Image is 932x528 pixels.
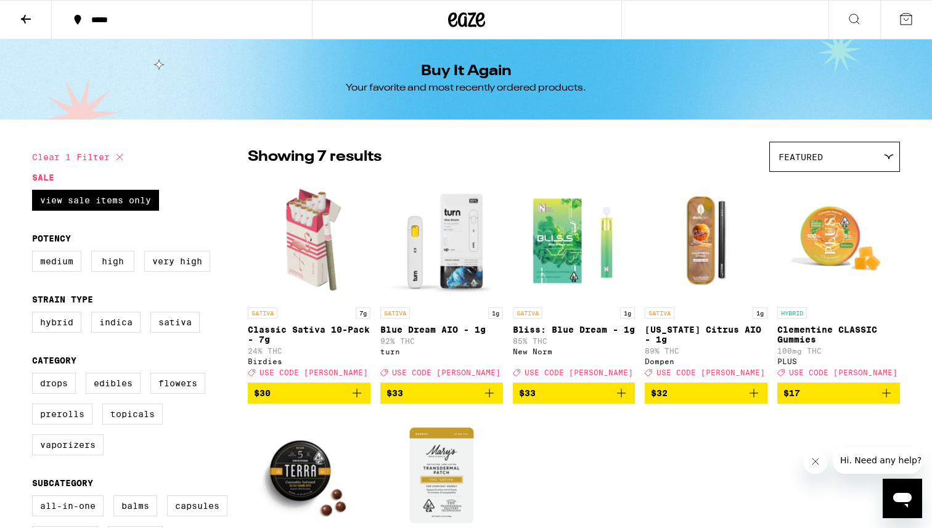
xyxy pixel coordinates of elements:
[777,383,900,404] button: Add to bag
[32,434,104,455] label: Vaporizers
[833,447,922,474] iframe: Message from company
[32,234,71,243] legend: Potency
[32,190,159,211] label: View Sale Items Only
[777,178,900,301] img: PLUS - Clementine CLASSIC Gummies
[777,325,900,344] p: Clementine CLASSIC Gummies
[525,368,633,376] span: USE CODE [PERSON_NAME]
[777,307,807,319] p: HYBRID
[248,347,370,355] p: 24% THC
[32,142,127,173] button: Clear 1 filter
[32,251,81,272] label: Medium
[380,383,503,404] button: Add to bag
[91,312,141,333] label: Indica
[883,479,922,518] iframe: Button to launch messaging window
[113,495,157,516] label: Balms
[513,383,636,404] button: Add to bag
[777,178,900,383] a: Open page for Clementine CLASSIC Gummies from PLUS
[488,307,503,319] p: 1g
[645,325,767,344] p: [US_STATE] Citrus AIO - 1g
[32,373,76,394] label: Drops
[645,347,767,355] p: 89% THC
[645,178,767,301] img: Dompen - California Citrus AIO - 1g
[651,388,668,398] span: $32
[248,357,370,365] div: Birdies
[380,325,503,335] p: Blue Dream AIO - 1g
[102,404,163,424] label: Topicals
[254,388,271,398] span: $30
[789,368,897,376] span: USE CODE [PERSON_NAME]
[519,388,536,398] span: $33
[248,307,277,319] p: SATIVA
[513,325,636,335] p: Bliss: Blue Dream - 1g
[513,178,636,383] a: Open page for Bliss: Blue Dream - 1g from New Norm
[260,368,368,376] span: USE CODE [PERSON_NAME]
[150,312,200,333] label: Sativa
[645,383,767,404] button: Add to bag
[645,178,767,383] a: Open page for California Citrus AIO - 1g from Dompen
[777,357,900,365] div: PLUS
[753,307,767,319] p: 1g
[803,449,828,474] iframe: Close message
[150,373,205,394] label: Flowers
[783,388,800,398] span: $17
[144,251,210,272] label: Very High
[356,307,370,319] p: 7g
[513,307,542,319] p: SATIVA
[645,307,674,319] p: SATIVA
[32,294,93,304] legend: Strain Type
[248,178,370,383] a: Open page for Classic Sativa 10-Pack - 7g from Birdies
[91,251,134,272] label: High
[656,368,765,376] span: USE CODE [PERSON_NAME]
[513,337,636,345] p: 85% THC
[380,337,503,345] p: 92% THC
[392,368,501,376] span: USE CODE [PERSON_NAME]
[380,178,503,383] a: Open page for Blue Dream AIO - 1g from turn
[32,478,93,488] legend: Subcategory
[32,355,76,365] legend: Category
[777,347,900,355] p: 100mg THC
[346,81,586,95] div: Your favorite and most recently ordered products.
[779,152,823,162] span: Featured
[380,178,503,301] img: turn - Blue Dream AIO - 1g
[32,404,92,424] label: Prerolls
[248,383,370,404] button: Add to bag
[421,64,512,79] h1: Buy It Again
[513,347,636,355] div: New Norm
[645,357,767,365] div: Dompen
[32,495,104,516] label: All-In-One
[380,347,503,355] div: turn
[380,307,410,319] p: SATIVA
[32,312,81,333] label: Hybrid
[86,373,141,394] label: Edibles
[32,173,54,182] legend: Sale
[248,325,370,344] p: Classic Sativa 10-Pack - 7g
[248,178,370,301] img: Birdies - Classic Sativa 10-Pack - 7g
[248,147,382,168] p: Showing 7 results
[167,495,227,516] label: Capsules
[513,178,636,301] img: New Norm - Bliss: Blue Dream - 1g
[620,307,635,319] p: 1g
[386,388,403,398] span: $33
